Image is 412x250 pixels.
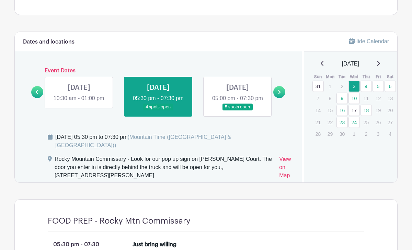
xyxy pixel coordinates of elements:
[385,117,396,128] p: 27
[372,73,384,80] th: Fri
[55,134,231,148] span: (Mountain Time ([GEOGRAPHIC_DATA] & [GEOGRAPHIC_DATA]))
[360,117,372,128] p: 25
[312,105,324,116] p: 14
[385,81,396,92] a: 6
[336,73,348,80] th: Tue
[360,129,372,139] p: 2
[348,81,360,92] a: 3
[348,105,360,116] a: 17
[373,93,384,104] p: 12
[336,93,348,104] a: 9
[312,129,324,139] p: 28
[373,129,384,139] p: 3
[360,105,372,116] a: 18
[23,39,75,45] h6: Dates and locations
[55,133,294,150] div: [DATE] 05:30 pm to 07:30 pm
[336,81,348,92] p: 2
[348,73,360,80] th: Wed
[324,105,336,116] p: 15
[312,73,324,80] th: Sun
[279,155,293,182] a: View on Map
[336,117,348,128] a: 23
[348,129,360,139] p: 1
[385,105,396,116] p: 20
[373,105,384,116] p: 19
[324,117,336,128] p: 22
[324,129,336,139] p: 29
[373,81,384,92] a: 5
[324,93,336,104] p: 8
[384,73,396,80] th: Sat
[324,81,336,92] p: 1
[348,117,360,128] a: 24
[342,60,359,68] span: [DATE]
[336,105,348,116] a: 16
[336,129,348,139] p: 30
[360,81,372,92] a: 4
[324,73,336,80] th: Mon
[360,93,372,104] p: 11
[55,155,274,182] div: Rocky Mountain Commissary - Look for our pop up sign on [PERSON_NAME] Court. The door you enter i...
[385,129,396,139] p: 4
[312,81,324,92] a: 31
[48,216,191,226] h4: FOOD PREP - Rocky Mtn Commissary
[348,93,360,104] a: 10
[360,73,372,80] th: Thu
[349,38,389,44] a: Hide Calendar
[385,93,396,104] p: 13
[373,117,384,128] p: 26
[43,68,273,74] h6: Event Dates
[312,117,324,128] p: 21
[312,93,324,104] p: 7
